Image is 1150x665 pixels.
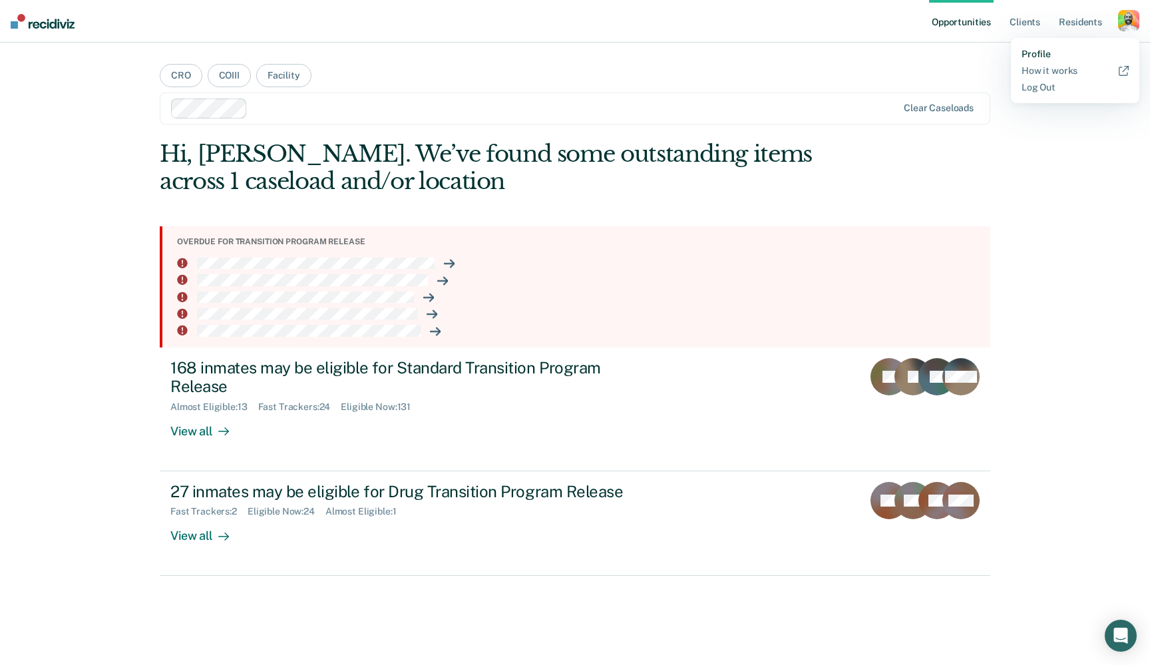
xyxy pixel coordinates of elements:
[1022,49,1129,60] a: Profile
[904,103,974,114] div: Clear caseloads
[258,401,341,413] div: Fast Trackers : 24
[11,14,75,29] img: Recidiviz
[208,64,251,87] button: COIII
[341,401,421,413] div: Eligible Now : 131
[160,140,824,195] div: Hi, [PERSON_NAME]. We’ve found some outstanding items across 1 caseload and/or location
[160,64,202,87] button: CRO
[160,347,990,471] a: 168 inmates may be eligible for Standard Transition Program ReleaseAlmost Eligible:13Fast Tracker...
[1105,620,1137,652] div: Open Intercom Messenger
[1022,65,1129,77] a: How it works
[177,237,980,246] div: Overdue for transition program release
[256,64,311,87] button: Facility
[170,517,245,543] div: View all
[170,482,638,501] div: 27 inmates may be eligible for Drug Transition Program Release
[248,506,325,517] div: Eligible Now : 24
[325,506,407,517] div: Almost Eligible : 1
[1022,82,1129,93] a: Log Out
[160,471,990,576] a: 27 inmates may be eligible for Drug Transition Program ReleaseFast Trackers:2Eligible Now:24Almos...
[170,401,258,413] div: Almost Eligible : 13
[170,358,638,397] div: 168 inmates may be eligible for Standard Transition Program Release
[170,506,248,517] div: Fast Trackers : 2
[170,413,245,439] div: View all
